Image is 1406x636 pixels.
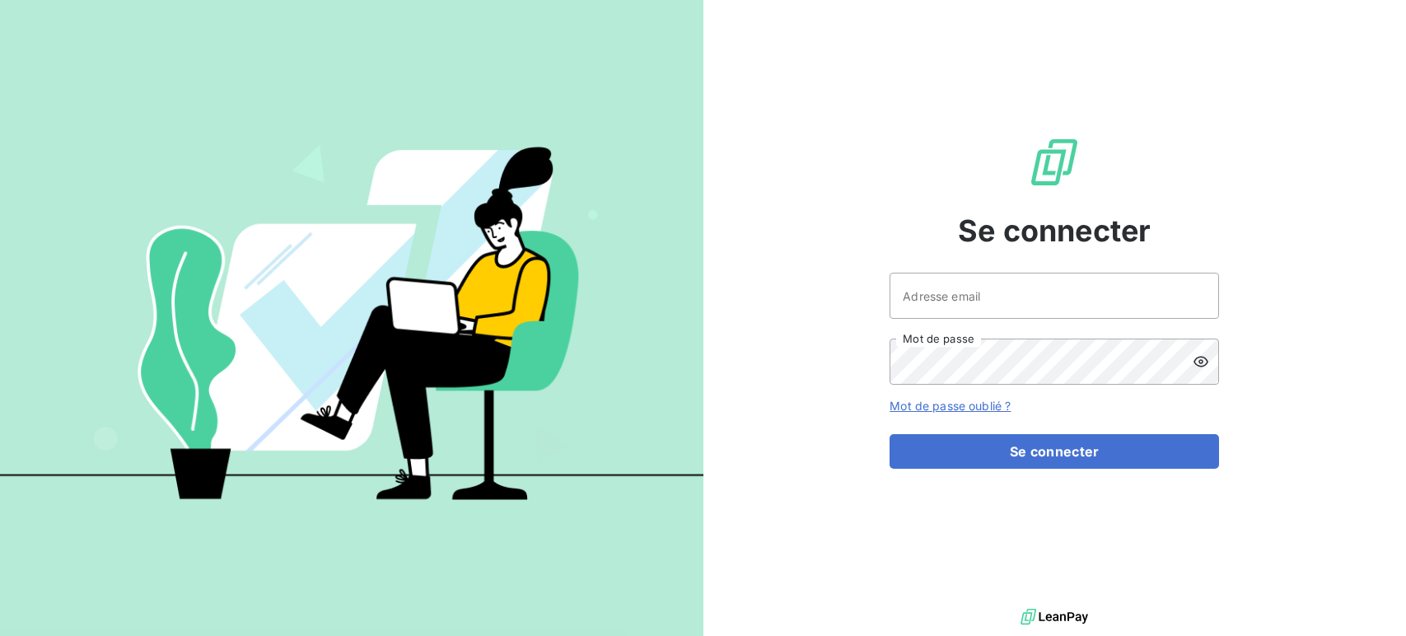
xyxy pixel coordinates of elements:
[958,208,1151,253] span: Se connecter
[1021,605,1088,629] img: logo
[890,399,1011,413] a: Mot de passe oublié ?
[890,273,1219,319] input: placeholder
[1028,136,1081,189] img: Logo LeanPay
[890,434,1219,469] button: Se connecter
